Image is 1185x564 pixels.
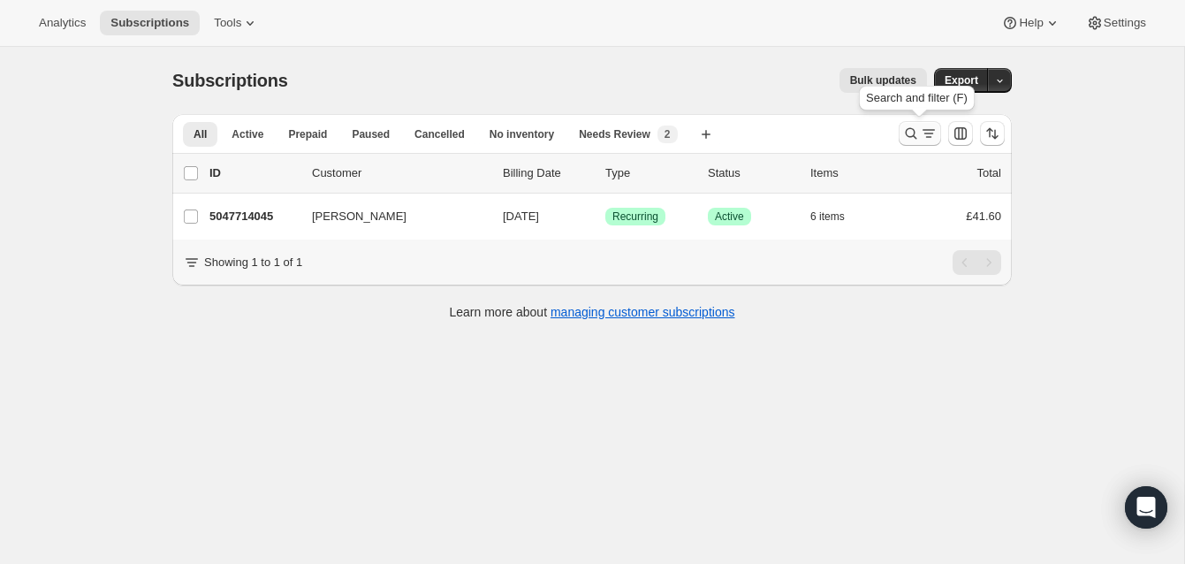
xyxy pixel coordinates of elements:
[110,16,189,30] span: Subscriptions
[810,164,899,182] div: Items
[203,11,270,35] button: Tools
[232,127,263,141] span: Active
[312,208,406,225] span: [PERSON_NAME]
[991,11,1071,35] button: Help
[209,208,298,225] p: 5047714045
[312,164,489,182] p: Customer
[503,164,591,182] p: Billing Date
[414,127,465,141] span: Cancelled
[980,121,1005,146] button: Sort the results
[352,127,390,141] span: Paused
[1125,486,1167,529] div: Open Intercom Messenger
[503,210,539,223] span: [DATE]
[209,164,1001,182] div: IDCustomerBilling DateTypeStatusItemsTotal
[301,202,478,231] button: [PERSON_NAME]
[100,11,200,35] button: Subscriptions
[945,73,978,88] span: Export
[1075,11,1157,35] button: Settings
[665,127,671,141] span: 2
[551,305,735,319] a: managing customer subscriptions
[28,11,96,35] button: Analytics
[850,73,916,88] span: Bulk updates
[204,254,302,271] p: Showing 1 to 1 of 1
[977,164,1001,182] p: Total
[692,122,720,147] button: Create new view
[1019,16,1043,30] span: Help
[579,127,650,141] span: Needs Review
[209,164,298,182] p: ID
[810,204,864,229] button: 6 items
[934,68,989,93] button: Export
[953,250,1001,275] nav: Pagination
[194,127,207,141] span: All
[715,210,744,224] span: Active
[209,204,1001,229] div: 5047714045[PERSON_NAME][DATE]SuccessRecurringSuccessActive6 items£41.60
[605,164,694,182] div: Type
[450,303,735,321] p: Learn more about
[899,121,941,146] button: Search and filter results
[214,16,241,30] span: Tools
[948,121,973,146] button: Customize table column order and visibility
[288,127,327,141] span: Prepaid
[708,164,796,182] p: Status
[39,16,86,30] span: Analytics
[612,210,658,224] span: Recurring
[172,71,288,90] span: Subscriptions
[1104,16,1146,30] span: Settings
[966,210,1001,223] span: £41.60
[490,127,554,141] span: No inventory
[810,210,845,224] span: 6 items
[839,68,927,93] button: Bulk updates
